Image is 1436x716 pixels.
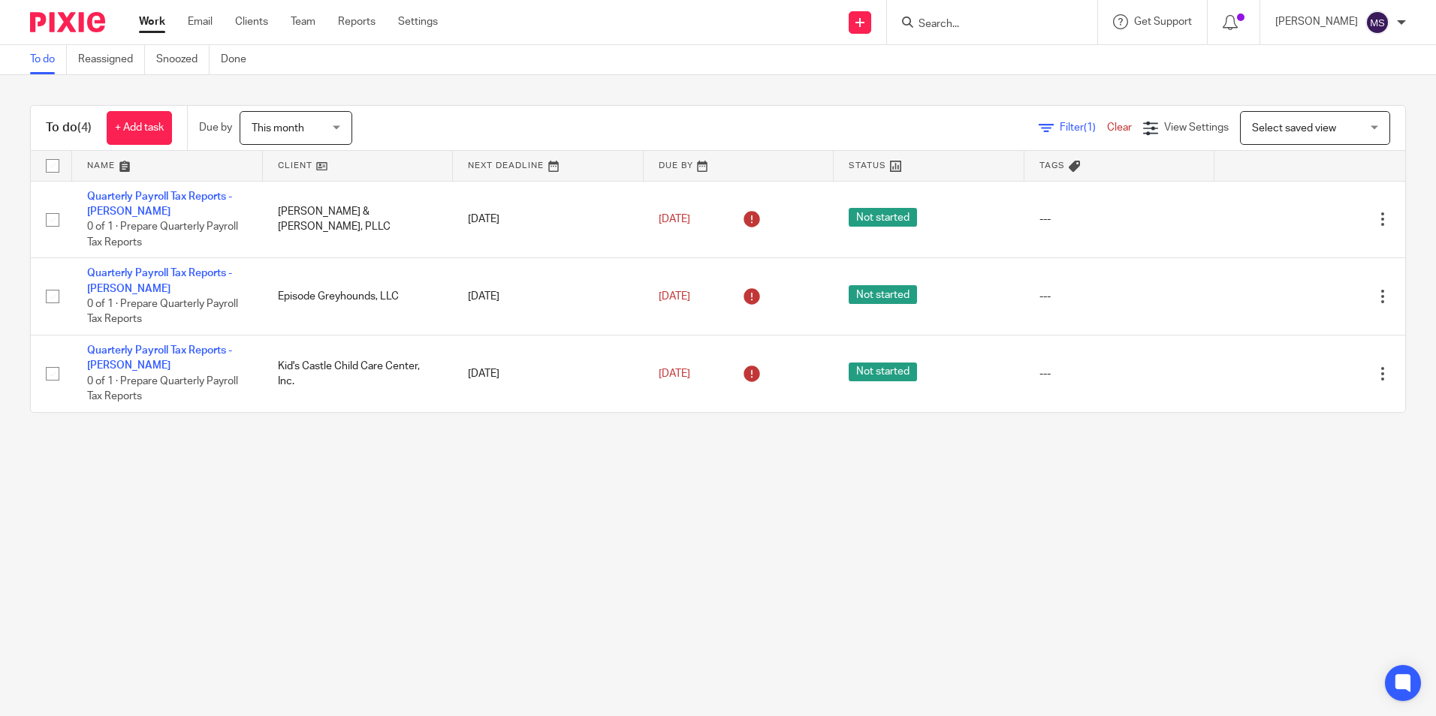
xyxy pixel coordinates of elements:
a: + Add task [107,111,172,145]
span: 0 of 1 · Prepare Quarterly Payroll Tax Reports [87,299,238,325]
p: [PERSON_NAME] [1275,14,1358,29]
span: View Settings [1164,122,1229,133]
img: Pixie [30,12,105,32]
div: --- [1039,289,1200,304]
a: To do [30,45,67,74]
span: [DATE] [659,291,690,302]
a: Quarterly Payroll Tax Reports - [PERSON_NAME] [87,191,232,217]
a: Quarterly Payroll Tax Reports - [PERSON_NAME] [87,345,232,371]
span: [DATE] [659,214,690,224]
span: (1) [1084,122,1096,133]
a: Clear [1107,122,1132,133]
span: Not started [849,208,917,227]
span: Not started [849,363,917,381]
span: 0 of 1 · Prepare Quarterly Payroll Tax Reports [87,221,238,248]
a: Quarterly Payroll Tax Reports - [PERSON_NAME] [87,268,232,293]
span: [DATE] [659,369,690,379]
td: [DATE] [453,335,644,412]
a: Done [221,45,258,74]
td: [PERSON_NAME] & [PERSON_NAME], PLLC [263,181,454,258]
span: This month [252,123,304,134]
h1: To do [46,120,92,136]
span: Filter [1060,122,1107,133]
div: --- [1039,212,1200,227]
div: --- [1039,366,1200,381]
a: Settings [398,14,438,29]
a: Reassigned [78,45,145,74]
p: Due by [199,120,232,135]
a: Email [188,14,213,29]
td: Kid's Castle Child Care Center, Inc. [263,335,454,412]
a: Team [291,14,315,29]
a: Work [139,14,165,29]
span: Tags [1039,161,1065,170]
td: Episode Greyhounds, LLC [263,258,454,335]
span: Not started [849,285,917,304]
img: svg%3E [1365,11,1389,35]
td: [DATE] [453,258,644,335]
span: (4) [77,122,92,134]
input: Search [917,18,1052,32]
a: Clients [235,14,268,29]
a: Snoozed [156,45,210,74]
a: Reports [338,14,376,29]
span: Select saved view [1252,123,1336,134]
span: 0 of 1 · Prepare Quarterly Payroll Tax Reports [87,376,238,402]
span: Get Support [1134,17,1192,27]
td: [DATE] [453,181,644,258]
